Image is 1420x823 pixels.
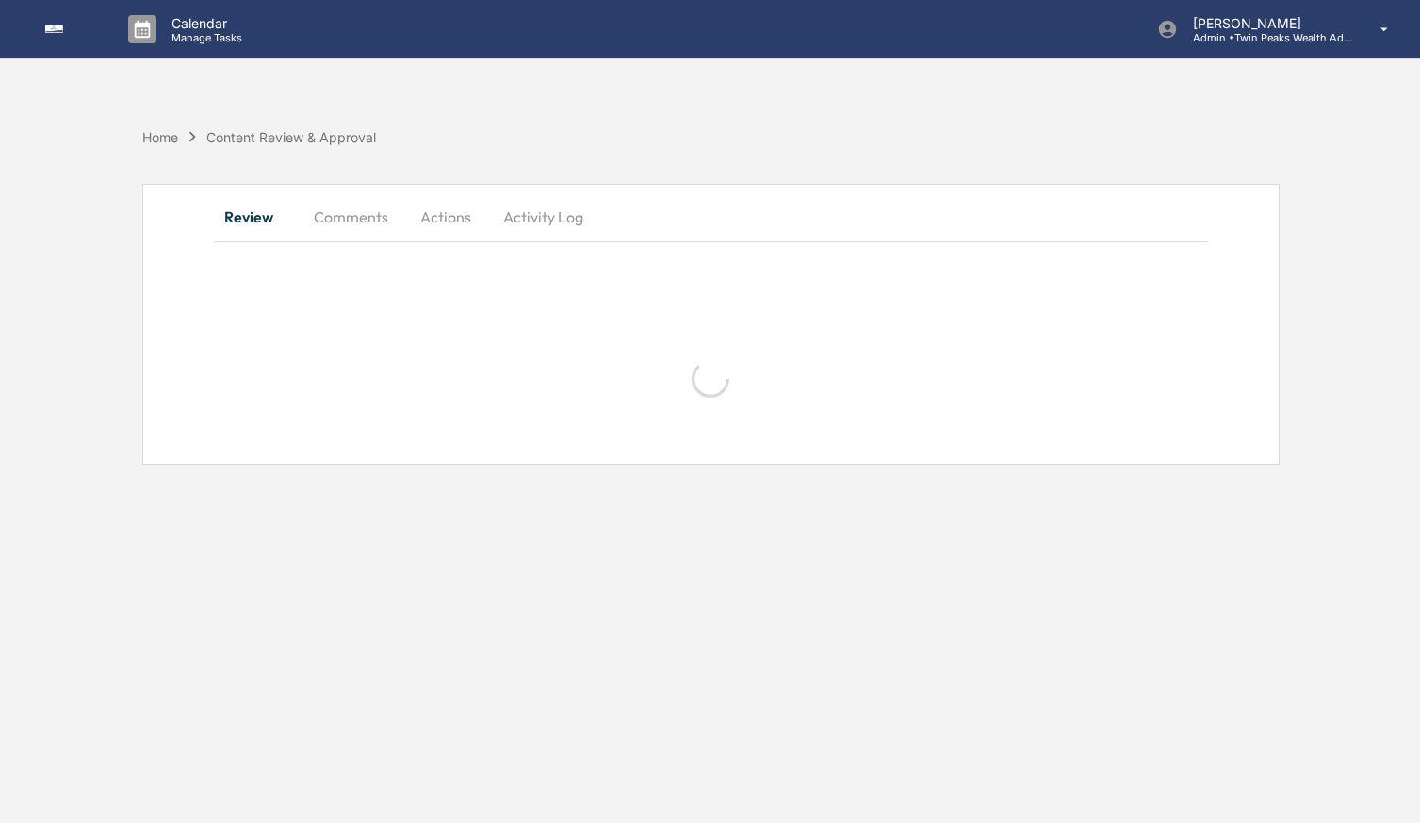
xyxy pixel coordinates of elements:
p: Calendar [156,15,252,31]
p: Manage Tasks [156,31,252,44]
button: Activity Log [488,194,598,239]
div: Content Review & Approval [206,129,376,145]
img: logo [45,25,90,32]
p: [PERSON_NAME] [1178,15,1353,31]
button: Review [214,194,299,239]
p: Admin • Twin Peaks Wealth Advisors [1178,31,1353,44]
div: Home [142,129,178,145]
div: secondary tabs example [214,194,1208,239]
button: Actions [403,194,488,239]
button: Comments [299,194,403,239]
